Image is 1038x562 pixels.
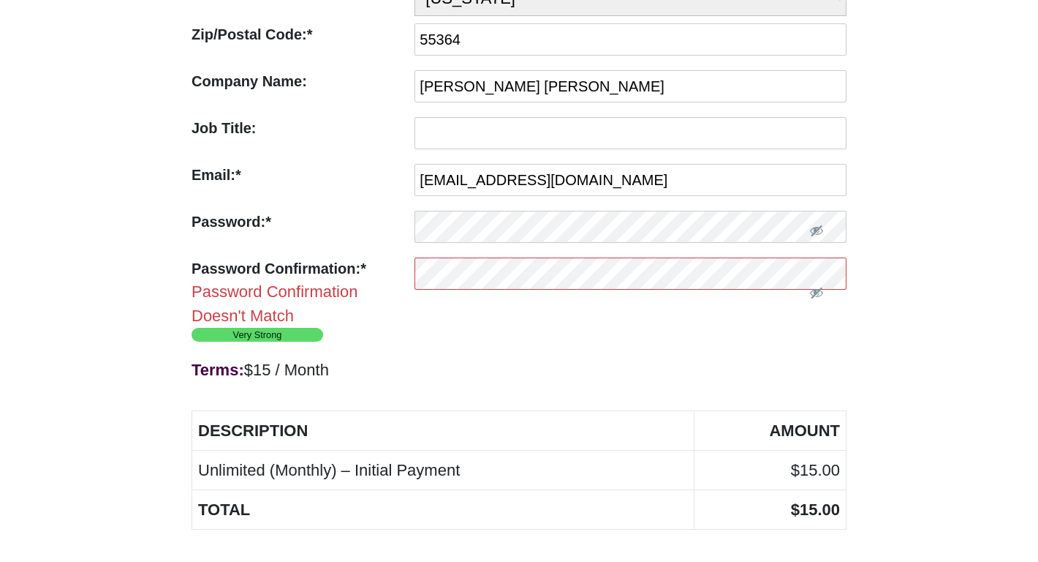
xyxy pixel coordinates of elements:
label: Password:* [192,211,407,233]
label: Password Confirmation:* [192,258,407,280]
label: Zip/Postal Code:* [192,23,407,45]
span: Very Strong [192,328,323,342]
span: Password Confirmation Doesn't Match [192,282,357,325]
div: $15 / Month [192,356,846,383]
label: Job Title: [192,117,407,139]
td: $15.00 [694,451,846,490]
th: Description [192,411,694,451]
strong: Terms: [192,361,244,379]
label: Email:* [192,164,407,186]
th: Amount [694,411,846,451]
th: Total [192,490,694,530]
label: Company Name: [192,70,407,92]
button: Hide password [787,211,846,250]
td: Unlimited (Monthly) – Initial Payment [192,451,694,490]
th: $15.00 [694,490,846,530]
button: Hide password [787,258,846,328]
